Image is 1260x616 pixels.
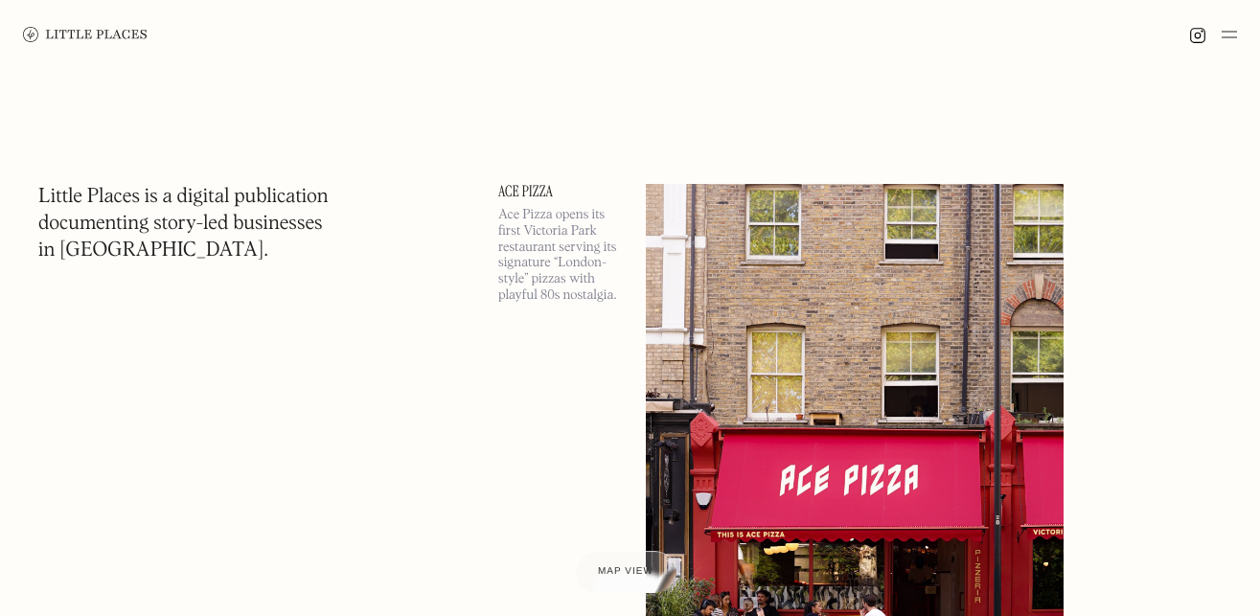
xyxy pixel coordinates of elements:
[498,184,623,199] a: Ace Pizza
[38,184,329,264] h1: Little Places is a digital publication documenting story-led businesses in [GEOGRAPHIC_DATA].
[498,207,623,304] p: Ace Pizza opens its first Victoria Park restaurant serving its signature “London-style” pizzas wi...
[575,551,676,593] a: Map view
[598,566,653,577] span: Map view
